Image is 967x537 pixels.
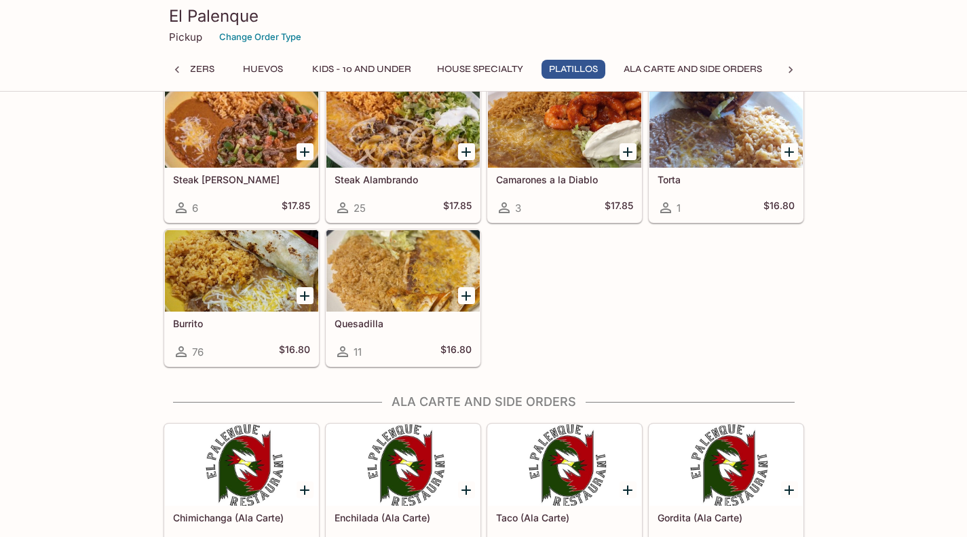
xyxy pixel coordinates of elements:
[354,202,366,215] span: 25
[458,287,475,304] button: Add Quesadilla
[658,512,795,523] h5: Gordita (Ala Carte)
[458,481,475,498] button: Add Enchilada (Ala Carte)
[279,344,310,360] h5: $16.80
[763,200,795,216] h5: $16.80
[173,318,310,329] h5: Burrito
[487,86,642,223] a: Camarones a la Diablo3$17.85
[335,512,472,523] h5: Enchilada (Ala Carte)
[297,481,314,498] button: Add Chimichanga (Ala Carte)
[440,344,472,360] h5: $16.80
[326,424,480,506] div: Enchilada (Ala Carte)
[164,229,319,367] a: Burrito76$16.80
[305,60,419,79] button: Kids - 10 and Under
[649,86,803,168] div: Torta
[165,86,318,168] div: Steak Picado
[165,424,318,506] div: Chimichanga (Ala Carte)
[192,202,198,215] span: 6
[326,230,480,312] div: Quesadilla
[233,60,294,79] button: Huevos
[326,229,480,367] a: Quesadilla11$16.80
[488,424,641,506] div: Taco (Ala Carte)
[173,174,310,185] h5: Steak [PERSON_NAME]
[620,481,637,498] button: Add Taco (Ala Carte)
[335,174,472,185] h5: Steak Alambrando
[354,346,362,358] span: 11
[335,318,472,329] h5: Quesadilla
[649,86,803,223] a: Torta1$16.80
[658,174,795,185] h5: Torta
[443,200,472,216] h5: $17.85
[496,512,633,523] h5: Taco (Ala Carte)
[164,86,319,223] a: Steak [PERSON_NAME]6$17.85
[677,202,681,215] span: 1
[213,26,307,48] button: Change Order Type
[649,424,803,506] div: Gordita (Ala Carte)
[430,60,531,79] button: House Specialty
[458,143,475,160] button: Add Steak Alambrando
[605,200,633,216] h5: $17.85
[297,143,314,160] button: Add Steak Picado
[164,394,804,409] h4: Ala Carte and Side Orders
[542,60,605,79] button: Platillos
[620,143,637,160] button: Add Camarones a la Diablo
[282,200,310,216] h5: $17.85
[173,512,310,523] h5: Chimichanga (Ala Carte)
[616,60,770,79] button: Ala Carte and Side Orders
[169,5,799,26] h3: El Palenque
[515,202,521,215] span: 3
[297,287,314,304] button: Add Burrito
[326,86,480,223] a: Steak Alambrando25$17.85
[496,174,633,185] h5: Camarones a la Diablo
[488,86,641,168] div: Camarones a la Diablo
[165,230,318,312] div: Burrito
[781,481,798,498] button: Add Gordita (Ala Carte)
[192,346,204,358] span: 76
[326,86,480,168] div: Steak Alambrando
[781,143,798,160] button: Add Torta
[169,31,202,43] p: Pickup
